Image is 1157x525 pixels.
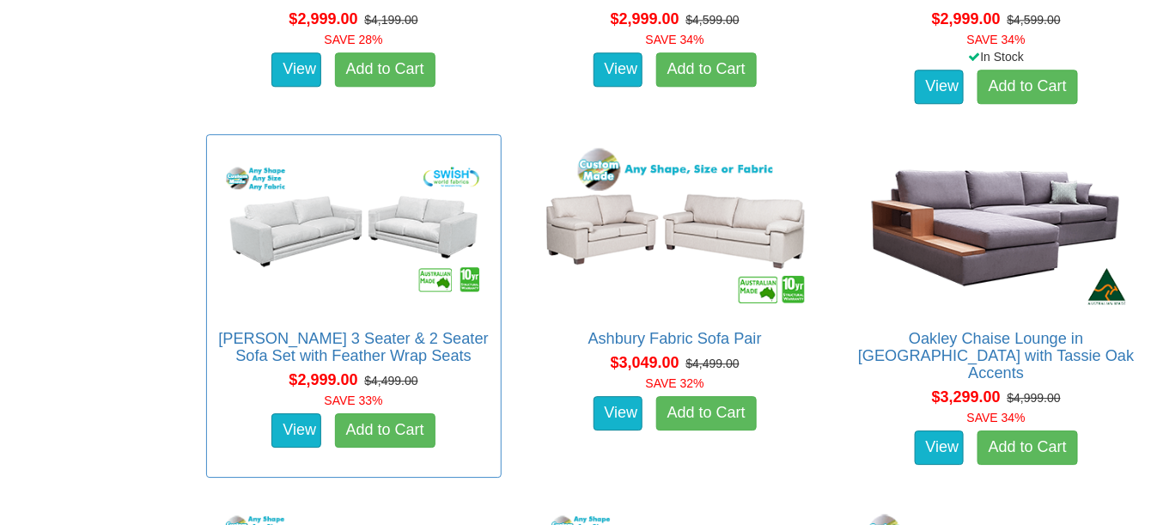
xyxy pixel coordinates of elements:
[1008,391,1061,405] del: $4,999.00
[335,52,435,87] a: Add to Cart
[289,371,358,388] span: $2,999.00
[271,413,321,448] a: View
[271,52,321,87] a: View
[858,330,1134,382] a: Oakley Chaise Lounge in [GEOGRAPHIC_DATA] with Tassie Oak Accents
[858,143,1135,313] img: Oakley Chaise Lounge in Fabric with Tassie Oak Accents
[845,48,1148,65] div: In Stock
[656,396,757,430] a: Add to Cart
[364,13,417,27] del: $4,199.00
[967,411,1026,424] font: SAVE 34%
[646,376,704,390] font: SAVE 32%
[324,33,382,46] font: SAVE 28%
[335,413,435,448] a: Add to Cart
[915,430,965,465] a: View
[686,13,740,27] del: $4,599.00
[977,70,1078,104] a: Add to Cart
[611,10,679,27] span: $2,999.00
[289,10,358,27] span: $2,999.00
[1008,13,1061,27] del: $4,599.00
[594,52,643,87] a: View
[594,396,643,430] a: View
[656,52,757,87] a: Add to Cart
[932,10,1001,27] span: $2,999.00
[364,374,417,388] del: $4,499.00
[216,143,492,313] img: Erika 3 Seater & 2 Seater Sofa Set with Feather Wrap Seats
[915,70,965,104] a: View
[611,354,679,371] span: $3,049.00
[324,394,382,407] font: SAVE 33%
[977,430,1078,465] a: Add to Cart
[218,330,488,364] a: [PERSON_NAME] 3 Seater & 2 Seater Sofa Set with Feather Wrap Seats
[932,388,1001,406] span: $3,299.00
[646,33,704,46] font: SAVE 34%
[537,143,813,313] img: Ashbury Fabric Sofa Pair
[588,330,762,347] a: Ashbury Fabric Sofa Pair
[967,33,1026,46] font: SAVE 34%
[686,357,740,370] del: $4,499.00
